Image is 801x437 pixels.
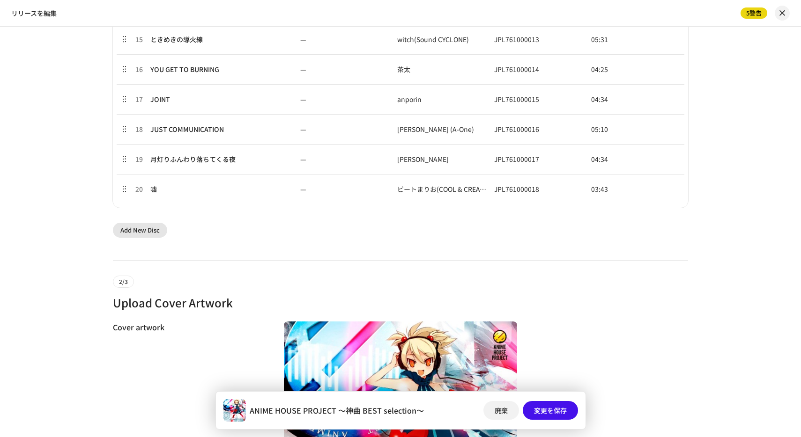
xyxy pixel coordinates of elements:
span: 04:34 [591,95,608,103]
div: 月灯りふんわり落ちてくる夜 [150,155,236,163]
span: — [300,184,306,194]
span: ビートまりお(COOL & CREATE) [397,184,489,194]
span: 05:10 [591,125,608,133]
div: JUST COMMUNICATION [150,125,224,133]
span: 04:25 [591,66,608,73]
span: 廃棄 [495,401,508,420]
h5: ANIME HOUSE PROJECT ～神曲 BEST selection～ [250,405,424,416]
button: 廃棄 [483,401,519,420]
h5: Cover artwork [113,321,269,333]
span: — [300,124,306,134]
span: JPL761000013 [494,35,539,44]
span: JPL761000014 [494,65,539,74]
span: 05:31 [591,36,608,43]
span: witch(Sound CYCLONE) [397,35,469,44]
span: anporin [397,95,422,104]
span: 03:43 [591,185,608,193]
button: Add New Disc [113,223,167,238]
span: — [300,154,306,164]
span: — [300,35,306,44]
div: JOINT [150,95,170,103]
span: JPL761000015 [494,95,539,104]
img: e07a964a-ff35-458f-87b1-7582bce1715e [223,399,246,422]
span: 04:34 [591,155,608,163]
span: JPL761000018 [494,184,539,194]
span: — [300,95,306,104]
span: — [300,65,306,74]
span: 伊藤利恵子 [397,154,449,164]
span: Add New Disc [120,221,160,240]
span: JPL761000016 [494,124,539,134]
span: 変更を保存 [534,401,567,420]
span: Shihori (A-One) [397,124,474,134]
div: ときめきの導火線 [150,36,203,43]
span: 茶太 [397,65,410,74]
div: YOU GET TO BURNING [150,66,219,73]
h3: Upload Cover Artwork [113,295,688,310]
button: 変更を保存 [523,401,578,420]
span: JPL761000017 [494,154,539,164]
